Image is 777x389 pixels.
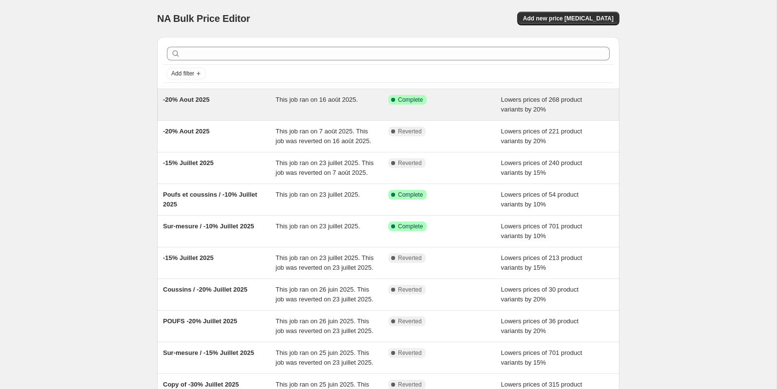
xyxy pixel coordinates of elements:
span: Lowers prices of 701 product variants by 10% [501,222,582,240]
span: This job ran on 7 août 2025. This job was reverted on 16 août 2025. [276,128,372,145]
span: -20% Aout 2025 [163,96,210,103]
span: Lowers prices of 221 product variants by 20% [501,128,582,145]
span: Lowers prices of 54 product variants by 10% [501,191,579,208]
span: Complete [398,191,423,199]
span: POUFS -20% Juillet 2025 [163,317,237,325]
span: This job ran on 26 juin 2025. This job was reverted on 23 juillet 2025. [276,317,374,334]
span: Reverted [398,286,422,294]
span: Lowers prices of 213 product variants by 15% [501,254,582,271]
span: Lowers prices of 701 product variants by 15% [501,349,582,366]
span: Lowers prices of 268 product variants by 20% [501,96,582,113]
span: Add filter [171,70,194,77]
span: Coussins / -20% Juillet 2025 [163,286,247,293]
span: -20% Aout 2025 [163,128,210,135]
button: Add filter [167,68,206,79]
span: Sur-mesure / -10% Juillet 2025 [163,222,254,230]
span: Sur-mesure / -15% Juillet 2025 [163,349,254,356]
span: Add new price [MEDICAL_DATA] [523,15,614,22]
button: Add new price [MEDICAL_DATA] [517,12,619,25]
span: NA Bulk Price Editor [157,13,250,24]
span: Reverted [398,159,422,167]
span: This job ran on 23 juillet 2025. This job was reverted on 23 juillet 2025. [276,254,374,271]
span: Reverted [398,349,422,357]
span: Reverted [398,317,422,325]
span: This job ran on 25 juin 2025. This job was reverted on 23 juillet 2025. [276,349,374,366]
span: Reverted [398,381,422,389]
span: Reverted [398,128,422,135]
span: Copy of -30% Juillet 2025 [163,381,239,388]
span: Reverted [398,254,422,262]
span: Lowers prices of 30 product variants by 20% [501,286,579,303]
span: Lowers prices of 240 product variants by 15% [501,159,582,176]
span: This job ran on 26 juin 2025. This job was reverted on 23 juillet 2025. [276,286,374,303]
span: Poufs et coussins / -10% Juillet 2025 [163,191,257,208]
span: -15% Juillet 2025 [163,254,214,261]
span: Complete [398,96,423,104]
span: This job ran on 23 juillet 2025. This job was reverted on 7 août 2025. [276,159,374,176]
span: Lowers prices of 36 product variants by 20% [501,317,579,334]
span: This job ran on 23 juillet 2025. [276,222,360,230]
span: This job ran on 23 juillet 2025. [276,191,360,198]
span: Complete [398,222,423,230]
span: -15% Juillet 2025 [163,159,214,167]
span: This job ran on 16 août 2025. [276,96,358,103]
